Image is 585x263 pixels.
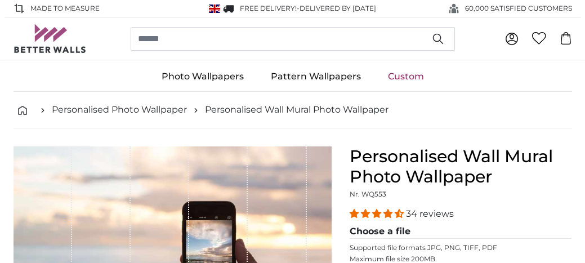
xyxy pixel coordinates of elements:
span: FREE delivery! [240,4,297,12]
span: 34 reviews [406,208,454,219]
a: Pattern Wallpapers [257,62,374,91]
legend: Choose a file [350,225,572,239]
span: Delivered by [DATE] [300,4,376,12]
a: Personalised Photo Wallpaper [52,103,187,117]
span: - [297,4,376,12]
a: Photo Wallpapers [148,62,257,91]
p: Supported file formats JPG, PNG, TIFF, PDF [350,243,572,252]
span: 4.32 stars [350,208,406,219]
h1: Personalised Wall Mural Photo Wallpaper [350,146,572,187]
img: Betterwalls [14,24,87,53]
span: 60,000 SATISFIED CUSTOMERS [465,3,572,14]
a: Custom [374,62,437,91]
nav: breadcrumbs [14,92,572,128]
img: United Kingdom [209,5,220,13]
a: Personalised Wall Mural Photo Wallpaper [205,103,388,117]
span: Nr. WQ553 [350,190,386,198]
span: Made to Measure [30,3,100,14]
